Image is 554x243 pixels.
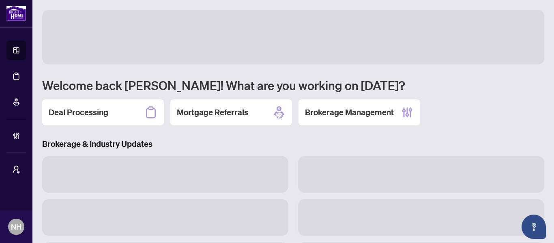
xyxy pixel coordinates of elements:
button: Open asap [522,215,546,239]
h2: Brokerage Management [305,107,394,118]
span: user-switch [12,166,20,174]
h1: Welcome back [PERSON_NAME]! What are you working on [DATE]? [42,77,544,93]
img: logo [6,6,26,21]
h3: Brokerage & Industry Updates [42,138,544,150]
h2: Mortgage Referrals [177,107,248,118]
span: NH [11,221,21,232]
h2: Deal Processing [49,107,108,118]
